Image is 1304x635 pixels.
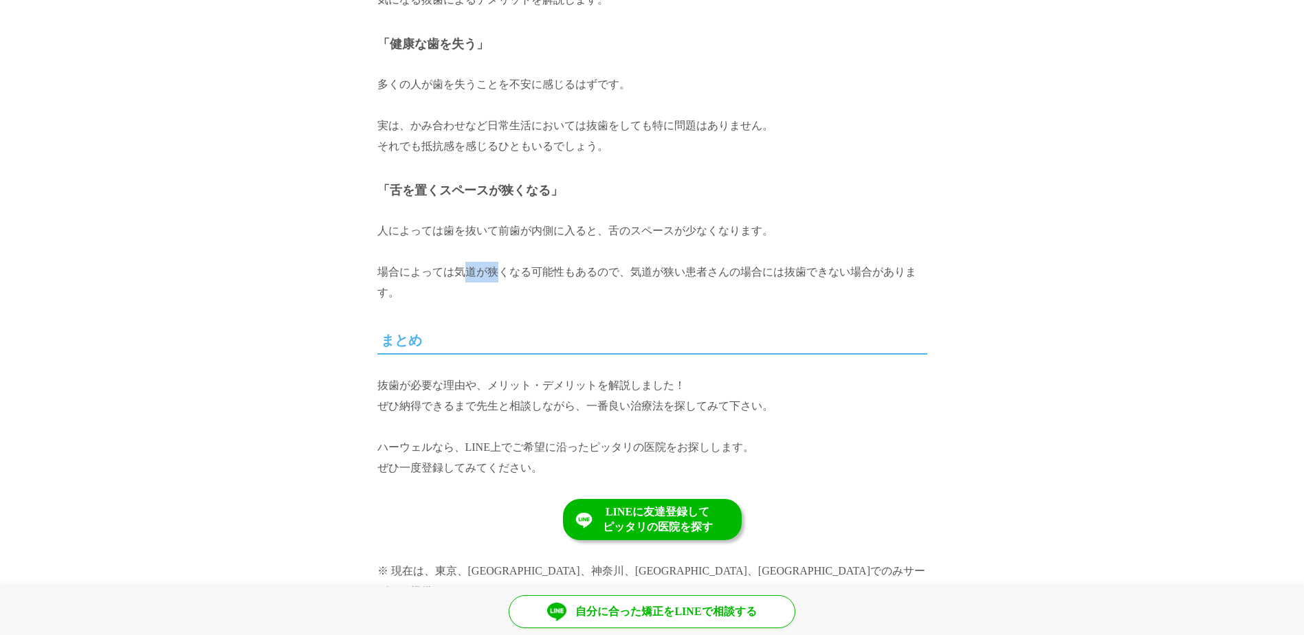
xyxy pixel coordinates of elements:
p: 人によっては歯を抜いて前歯が内側に入ると、舌のスペースが少なくなります。 場合によっては気道が狭くなる可能性もあるので、気道が狭い患者さんの場合には抜歯できない場合があります。 [377,221,927,303]
p: ハーウェルなら、LINE上でご希望に沿ったピッタリの医院をお探しします。 ぜひ一度登録してみてください。 [377,437,927,478]
h2: まとめ [377,327,927,355]
div: LINEに友達登録して ピッタリの医院を探す [603,504,713,535]
p: 実は、かみ合わせなど日常生活においては抜歯をしても特に問題はありません。 それでも抵抗感を感じるひともいるでしょう。 [377,115,927,157]
h4: 「健康な歯を失う」 [377,34,927,54]
p: 抜歯が必要な理由や、メリット・デメリットを解説しました！ ぜひ納得できるまで先生と相談しながら、一番良い治療法を探してみて下さい。 [377,375,927,416]
p: ※ 現在は、東京、[GEOGRAPHIC_DATA]、神奈川、[GEOGRAPHIC_DATA]、[GEOGRAPHIC_DATA]でのみサービスを提供しています。 [377,561,927,602]
a: 自分に合った矯正をLINEで相談する [509,595,795,628]
p: 多くの人が歯を失うことを不安に感じるはずです。 [377,74,927,95]
a: LINEに友達登録してピッタリの医院を探す [563,499,742,540]
h4: 「舌を置くスペースが狭くなる」 [377,181,927,200]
